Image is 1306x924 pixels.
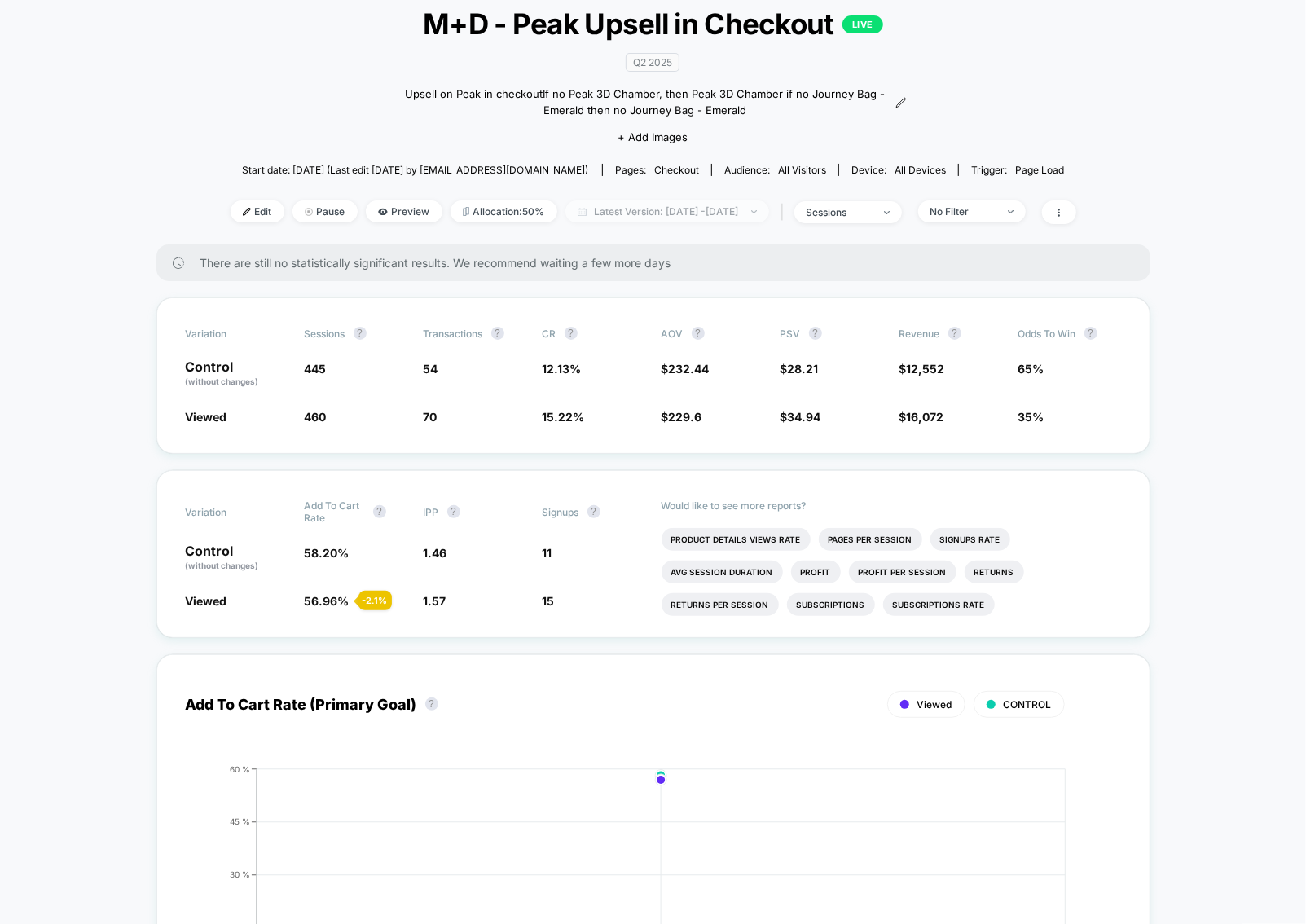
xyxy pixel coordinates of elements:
span: $ [662,362,710,376]
span: M+D - Peak Upsell in Checkout [272,7,1033,41]
img: end [884,211,890,214]
div: - 2.1 % [358,591,392,610]
button: ? [354,327,367,340]
li: Product Details Views Rate [662,528,811,551]
span: Revenue [899,328,940,340]
span: $ [899,362,945,376]
span: Start date: [DATE] (Last edit [DATE] by [EMAIL_ADDRESS][DOMAIN_NAME]) [242,164,588,176]
span: 15.22 % [543,410,585,424]
div: Audience: [724,164,826,176]
span: Add To Cart Rate [305,499,365,524]
span: 54 [424,362,438,376]
span: Transactions [424,328,483,340]
span: checkout [654,164,699,176]
span: Allocation: 50% [451,200,557,222]
span: all devices [895,164,946,176]
li: Pages Per Session [819,528,922,551]
span: Device: [838,164,958,176]
button: ? [565,327,578,340]
span: Page Load [1015,164,1064,176]
span: 16,072 [907,410,944,424]
span: Latest Version: [DATE] - [DATE] [565,200,769,222]
span: Edit [231,200,284,222]
span: 56.96 % [305,594,350,608]
span: $ [899,410,944,424]
span: Viewed [917,698,952,711]
span: $ [781,362,819,376]
tspan: 30 % [230,870,250,880]
span: 58.20 % [305,546,350,560]
span: 12,552 [907,362,945,376]
span: 34.94 [788,410,821,424]
span: (without changes) [186,561,259,570]
li: Signups Rate [930,528,1010,551]
div: sessions [807,206,872,218]
span: 1.57 [424,594,446,608]
img: rebalance [463,207,469,216]
span: There are still no statistically significant results. We recommend waiting a few more days [200,256,1118,270]
span: 11 [543,546,552,560]
span: PSV [781,328,801,340]
span: + Add Images [618,130,688,143]
tspan: 60 % [230,765,250,775]
button: ? [809,327,822,340]
span: Pause [292,200,358,222]
span: 65% [1018,362,1044,376]
img: end [751,210,757,213]
button: ? [373,505,386,518]
span: 232.44 [669,362,710,376]
span: Odds to Win [1018,327,1108,340]
button: ? [587,505,600,518]
span: 445 [305,362,327,376]
span: 28.21 [788,362,819,376]
img: calendar [578,208,587,216]
span: | [777,200,794,224]
span: 70 [424,410,438,424]
span: 1.46 [424,546,447,560]
span: 15 [543,594,555,608]
div: Pages: [615,164,699,176]
li: Returns [965,561,1024,583]
span: Upsell on Peak in checkoutIf no Peak 3D Chamber, then Peak 3D Chamber if no Journey Bag - Emerald... [399,86,891,118]
button: ? [948,327,961,340]
span: CR [543,328,556,340]
span: Q2 2025 [626,53,679,72]
span: Viewed [186,410,227,424]
button: ? [692,327,705,340]
span: Variation [186,499,275,524]
div: Trigger: [971,164,1064,176]
span: Variation [186,327,275,340]
p: LIVE [842,15,883,33]
li: Avg Session Duration [662,561,783,583]
span: (without changes) [186,376,259,386]
tspan: 45 % [230,817,250,827]
li: Returns Per Session [662,593,779,616]
span: IPP [424,506,439,518]
li: Subscriptions [787,593,875,616]
li: Profit [791,561,841,583]
span: All Visitors [778,164,826,176]
span: CONTROL [1004,698,1052,711]
span: 229.6 [669,410,702,424]
p: Control [186,544,288,572]
span: 460 [305,410,327,424]
p: Would like to see more reports? [662,499,1121,512]
span: $ [662,410,702,424]
span: 12.13 % [543,362,582,376]
button: ? [491,327,504,340]
span: Preview [366,200,442,222]
div: No Filter [930,205,996,218]
img: end [305,208,313,216]
span: Viewed [186,594,227,608]
img: edit [243,208,251,216]
button: ? [1084,327,1097,340]
li: Profit Per Session [849,561,956,583]
span: AOV [662,328,684,340]
span: $ [781,410,821,424]
span: Sessions [305,328,345,340]
button: ? [425,697,438,711]
span: 35% [1018,410,1044,424]
button: ? [447,505,460,518]
img: end [1008,210,1014,213]
li: Subscriptions Rate [883,593,995,616]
